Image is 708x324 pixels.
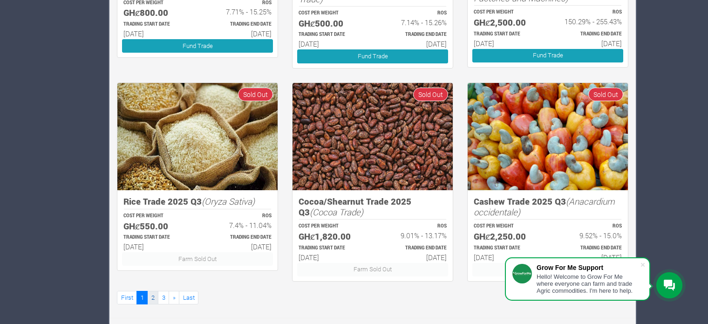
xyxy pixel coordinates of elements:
[381,10,447,17] p: ROS
[297,49,448,63] a: Fund Trade
[537,273,640,294] div: Hello! Welcome to Grow For Me where everyone can farm and trade Agric commodities. I'm here to help.
[117,291,628,304] nav: Page Navigation
[123,221,189,232] h5: GHȼ550.00
[381,18,447,27] h6: 7.14% - 15.26%
[556,223,622,230] p: ROS
[474,9,539,16] p: COST PER WEIGHT
[202,195,255,207] i: (Oryza Sativa)
[299,196,447,217] h5: Cocoa/Shearnut Trade 2025 Q3
[117,83,278,191] img: growforme image
[474,17,539,28] h5: GHȼ2,500.00
[474,196,622,217] h5: Cashew Trade 2025 Q3
[123,234,189,241] p: Estimated Trading Start Date
[206,29,272,38] h6: [DATE]
[123,7,189,18] h5: GHȼ800.00
[299,245,364,252] p: Estimated Trading Start Date
[381,31,447,38] p: Estimated Trading End Date
[299,10,364,17] p: COST PER WEIGHT
[147,291,158,304] a: 2
[381,253,447,262] h6: [DATE]
[474,195,615,218] i: (Anacardium occidentale)
[556,253,622,262] h6: [DATE]
[206,242,272,251] h6: [DATE]
[413,88,448,101] span: Sold Out
[556,231,622,240] h6: 9.52% - 15.0%
[206,234,272,241] p: Estimated Trading End Date
[474,253,539,262] h6: [DATE]
[556,31,622,38] p: Estimated Trading End Date
[293,83,453,191] img: growforme image
[474,223,539,230] p: COST PER WEIGHT
[299,18,364,29] h5: GHȼ500.00
[238,88,273,101] span: Sold Out
[299,253,364,262] h6: [DATE]
[474,39,539,48] h6: [DATE]
[206,221,272,229] h6: 7.4% - 11.04%
[381,223,447,230] p: ROS
[123,242,189,251] h6: [DATE]
[468,83,628,191] img: growforme image
[123,196,272,207] h5: Rice Trade 2025 Q3
[472,49,623,62] a: Fund Trade
[123,21,189,28] p: Estimated Trading Start Date
[474,245,539,252] p: Estimated Trading Start Date
[556,17,622,26] h6: 150.29% - 255.43%
[556,39,622,48] h6: [DATE]
[556,245,622,252] p: Estimated Trading End Date
[381,231,447,240] h6: 9.01% - 13.17%
[474,31,539,38] p: Estimated Trading Start Date
[299,231,364,242] h5: GHȼ1,820.00
[537,264,640,271] div: Grow For Me Support
[122,39,273,53] a: Fund Trade
[299,40,364,48] h6: [DATE]
[117,291,137,304] a: First
[206,213,272,220] p: ROS
[123,29,189,38] h6: [DATE]
[299,31,364,38] p: Estimated Trading Start Date
[206,7,272,16] h6: 7.71% - 15.25%
[179,291,198,304] a: Last
[206,21,272,28] p: Estimated Trading End Date
[381,40,447,48] h6: [DATE]
[381,245,447,252] p: Estimated Trading End Date
[173,293,176,302] span: »
[474,231,539,242] h5: GHȼ2,250.00
[556,9,622,16] p: ROS
[123,213,189,220] p: COST PER WEIGHT
[136,291,148,304] a: 1
[310,206,363,218] i: (Cocoa Trade)
[588,88,623,101] span: Sold Out
[299,223,364,230] p: COST PER WEIGHT
[158,291,169,304] a: 3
